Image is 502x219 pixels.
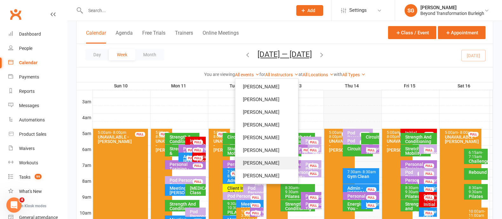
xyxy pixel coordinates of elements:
div: Personal Training - [PERSON_NAME] [298,147,314,164]
div: Pod Personal Training - [PERSON_NAME], [PERSON_NAME] [347,131,371,153]
button: Trainers [175,30,193,44]
div: Admin - [PERSON_NAME] [347,186,378,195]
iframe: Intercom live chat [6,197,22,213]
div: Personal Training - [PERSON_NAME] [405,162,436,175]
th: 5am [77,129,92,137]
div: FULL [217,132,227,137]
th: 4am [77,113,92,121]
div: FULL [193,163,203,168]
div: 10:00am [468,209,486,218]
th: Tue 12 [208,82,266,90]
th: 3am [77,98,92,106]
div: 5:00am [329,131,353,139]
th: 10am [77,209,92,217]
div: 5:00am [97,131,147,135]
span: - 9:30am [469,186,483,194]
div: FULL [418,179,428,184]
div: FULL [366,148,376,153]
strong: at [298,72,303,77]
div: 7:30am [227,170,242,178]
span: - 8:30am [227,170,242,178]
div: [MEDICAL_DATA] Class [190,186,204,195]
div: Dashboard [19,31,41,37]
a: All events [235,72,259,77]
div: FULL [193,179,203,184]
div: Personal Training - [PERSON_NAME] [227,162,256,175]
div: Pod Personal Training - [PERSON_NAME], [PERSON_NAME] [405,170,429,192]
div: FULL [193,140,203,145]
span: - 10:00am [424,194,439,202]
div: FULL [159,132,169,137]
div: UNAVAILABLE - [PERSON_NAME] [155,139,171,152]
div: Strength And Conditioning [169,202,198,211]
div: 5:00am [444,131,480,135]
span: - 3:30pm [241,209,258,218]
th: 8am [77,177,92,185]
div: FULL [342,132,352,137]
div: FULL [251,203,261,208]
div: Strength & Conditioning [169,147,184,160]
div: Pilates [468,194,486,199]
div: UNAVAILABLE - [PERSON_NAME] [213,139,228,152]
th: Fri 15 [381,82,439,90]
div: FULL [251,195,261,200]
a: Dashboard [8,27,67,41]
div: Personal Training - [PERSON_NAME] [305,194,320,212]
div: FULL [308,140,318,145]
div: SG [405,4,417,17]
div: Pod Personal Training - [PERSON_NAME] [312,147,320,169]
div: Personal Training - [PERSON_NAME] [169,162,205,175]
span: - 8:30am [361,170,376,174]
span: - 8:00pm [213,130,228,139]
div: UNAVAILABLE - [PERSON_NAME] [386,139,411,152]
strong: for [259,72,265,77]
div: [PERSON_NAME] [420,5,484,10]
div: Pod Personal Training - [PERSON_NAME] [423,147,436,169]
div: Pod Personal Training - [PERSON_NAME] [247,186,262,208]
div: FULL [424,132,434,137]
span: Settings [349,3,367,17]
strong: You are viewing [204,72,235,77]
div: Pod Personal Training - [PERSON_NAME], [PERSON_NAME] [305,139,320,165]
div: 9:00am [423,194,436,202]
div: Pod Personal Training - [PERSON_NAME], [PERSON_NAME] [227,194,263,212]
div: Pod Personal Training - [PERSON_NAME], [PERSON_NAME] [285,170,320,188]
div: 5:00am [213,131,228,139]
div: FULL [424,187,434,192]
button: Week [109,49,135,60]
div: Pilates [285,194,314,199]
div: FULL [424,195,434,200]
div: 5:00am [386,131,411,139]
th: Mon 11 [150,82,208,90]
span: - 8:00pm [329,130,343,139]
div: 5:00am [155,131,171,139]
div: Automations [19,117,45,122]
a: People [8,41,67,56]
a: Messages [8,99,67,113]
div: FULL [244,211,254,216]
span: - 10:30am [227,202,243,210]
div: FULL [360,132,370,137]
span: Add [307,8,315,13]
div: UNAVAILABLE - [PERSON_NAME] [97,135,147,144]
div: 8:30am [468,186,486,194]
span: - 8:00pm [156,130,170,139]
div: 6:15am [468,151,486,159]
input: Search... [84,6,288,15]
div: Challenge Class (challengers only) [468,159,486,177]
div: Strength And Conditioning [405,135,436,144]
div: FULL [193,156,203,161]
div: What's New [19,189,42,194]
div: Product Sales [19,132,46,137]
div: Pilates [405,194,429,199]
div: People [19,46,32,51]
div: Beyond Transformation Burleigh [420,10,484,16]
div: 8:30am [405,186,429,194]
a: Calendar [8,56,67,70]
a: Workouts [8,156,67,170]
span: - 8:00pm [387,130,401,139]
div: Stretch and Mobility [405,147,429,155]
div: FULL [308,148,318,153]
th: 6am [77,145,92,153]
button: Free Trials [142,30,165,44]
